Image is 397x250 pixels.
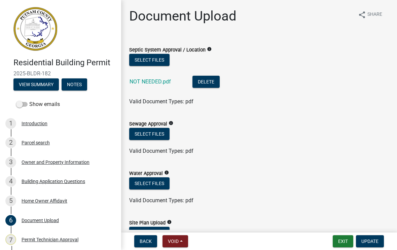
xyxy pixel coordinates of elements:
button: shareShare [353,8,388,21]
label: Sewage Approval [129,122,167,127]
div: Parcel search [22,140,50,145]
div: Home Owner Affidavit [22,199,67,203]
span: 2025-BLDR-182 [13,70,108,77]
h4: Residential Building Permit [13,58,116,68]
button: Update [356,235,384,247]
i: info [207,47,212,51]
button: Select files [129,128,170,140]
a: NOT NEEDED.pdf [130,78,171,85]
button: Exit [333,235,353,247]
wm-modal-confirm: Notes [62,82,87,87]
div: Permit Technician Approval [22,237,78,242]
span: Back [140,239,152,244]
div: 5 [5,195,16,206]
i: share [358,11,366,19]
wm-modal-confirm: Delete Document [192,79,220,85]
div: 3 [5,157,16,168]
img: Putnam County, Georgia [13,7,57,51]
button: Notes [62,78,87,91]
span: Share [367,11,382,19]
h1: Document Upload [129,8,237,24]
button: Delete [192,76,220,88]
div: 2 [5,137,16,148]
label: Site Plan Upload [129,221,166,225]
i: info [164,170,169,175]
button: Void [163,235,188,247]
button: Select files [129,54,170,66]
div: 6 [5,215,16,226]
div: Document Upload [22,218,59,223]
span: Valid Document Types: pdf [129,98,193,105]
div: 4 [5,176,16,187]
button: View Summary [13,78,59,91]
div: 7 [5,234,16,245]
wm-modal-confirm: Summary [13,82,59,87]
label: Septic System Approval / Location [129,48,206,52]
div: Introduction [22,121,47,126]
div: Building Application Questions [22,179,85,184]
span: Valid Document Types: pdf [129,148,193,154]
button: Select files [129,227,170,239]
span: Update [361,239,378,244]
span: Void [168,239,179,244]
div: 1 [5,118,16,129]
div: Owner and Property Information [22,160,89,165]
button: Back [134,235,157,247]
i: info [167,220,172,224]
i: info [169,121,173,126]
label: Show emails [16,100,60,108]
label: Water Approval [129,171,163,176]
span: Valid Document Types: pdf [129,197,193,204]
button: Select files [129,177,170,189]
